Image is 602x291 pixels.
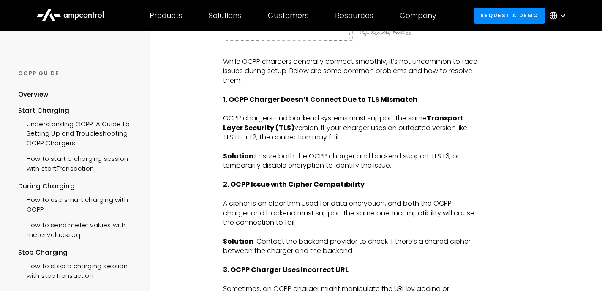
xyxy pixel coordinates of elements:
[18,257,139,283] a: How to stop a charging session with stopTransaction
[400,11,436,20] div: Company
[223,179,365,189] strong: 2. OCPP Issue with Cipher Compatibility
[150,11,183,20] div: Products
[18,248,139,257] div: Stop Charging
[223,275,478,284] p: ‍
[223,85,478,95] p: ‍
[223,265,349,275] strong: 3. OCPP Charger Uses Incorrect URL
[209,11,241,20] div: Solutions
[18,115,139,150] a: Understanding OCPP: A Guide to Setting Up and Troubleshooting OCPP Chargers
[335,11,373,20] div: Resources
[223,227,478,237] p: ‍
[223,142,478,152] p: ‍
[223,48,478,57] p: ‍
[474,8,545,23] a: Request a demo
[223,237,253,246] strong: Solution
[18,191,139,216] a: How to use smart charging with OCPP
[268,11,309,20] div: Customers
[18,90,49,99] div: Overview
[223,152,478,171] p: Ensure both the OCPP charger and backend support TLS 1.3, or temporarily disable encryption to id...
[223,171,478,180] p: ‍
[223,190,478,199] p: ‍
[18,90,49,106] a: Overview
[223,113,463,132] strong: Transport Layer Security (TLS)
[223,237,478,256] p: : Contact the backend provider to check if there’s a shared cipher between the charger and the ba...
[223,151,255,161] strong: Solution:
[223,95,417,104] strong: 1. OCPP Charger Doesn’t Connect Due to TLS Mismatch
[223,256,478,265] p: ‍
[223,104,478,114] p: ‍
[223,199,478,227] p: A cipher is an algorithm used for data encryption, and both the OCPP charger and backend must sup...
[18,182,139,191] div: During Charging
[223,114,478,142] p: OCPP chargers and backend systems must support the same version. If your charger uses an outdated...
[18,70,139,77] div: OCPP GUIDE
[18,106,139,115] div: Start Charging
[18,216,139,242] a: How to send meter values with meterValues.req
[223,57,478,85] p: While OCPP chargers generally connect smoothly, it’s not uncommon to face issues during setup. Be...
[18,150,139,175] a: How to start a charging session with startTransaction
